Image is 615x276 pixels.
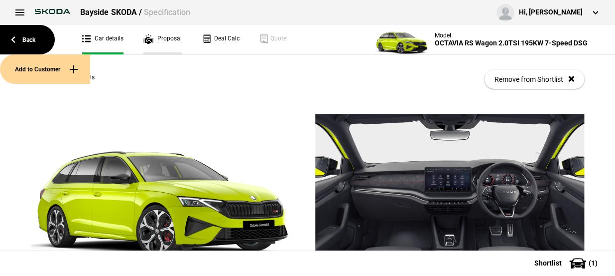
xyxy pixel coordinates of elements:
[519,7,583,17] div: Hi, [PERSON_NAME]
[485,70,584,89] button: Remove from Shortlist
[534,260,562,267] span: Shortlist
[30,4,75,19] img: skoda.png
[143,25,182,54] a: Proposal
[435,39,588,47] div: OCTAVIA RS Wagon 2.0TSI 195KW 7-Speed DSG
[519,251,615,276] button: Shortlist(1)
[589,260,598,267] span: ( 1 )
[80,7,190,18] div: Bayside SKODA /
[435,32,588,39] div: Model
[143,7,190,17] span: Specification
[202,25,240,54] a: Deal Calc
[82,25,123,54] a: Car details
